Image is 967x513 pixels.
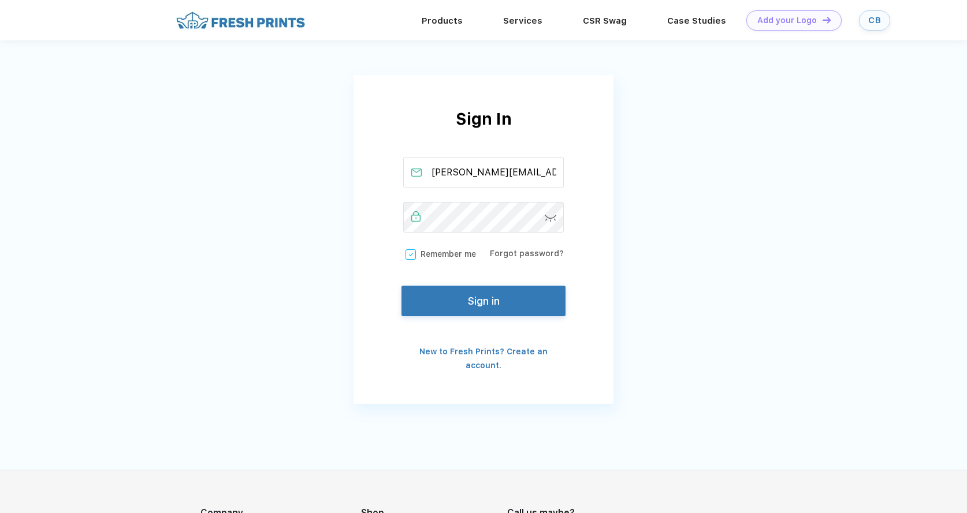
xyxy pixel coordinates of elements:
[422,16,463,26] a: Products
[503,16,542,26] a: Services
[411,168,422,177] img: email_active.svg
[757,16,817,25] div: Add your Logo
[490,249,564,258] a: Forgot password?
[823,17,831,23] img: DT
[859,10,890,31] a: CB
[354,107,613,157] div: Sign In
[401,286,566,316] button: Sign in
[583,16,627,26] a: CSR Swag
[403,157,564,188] input: Email
[419,347,548,370] a: New to Fresh Prints? Create an account.
[545,215,557,222] img: password-icon.svg
[173,10,308,31] img: fo%20logo%202.webp
[403,248,476,260] label: Remember me
[411,211,421,222] img: password_active.svg
[868,16,881,25] div: CB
